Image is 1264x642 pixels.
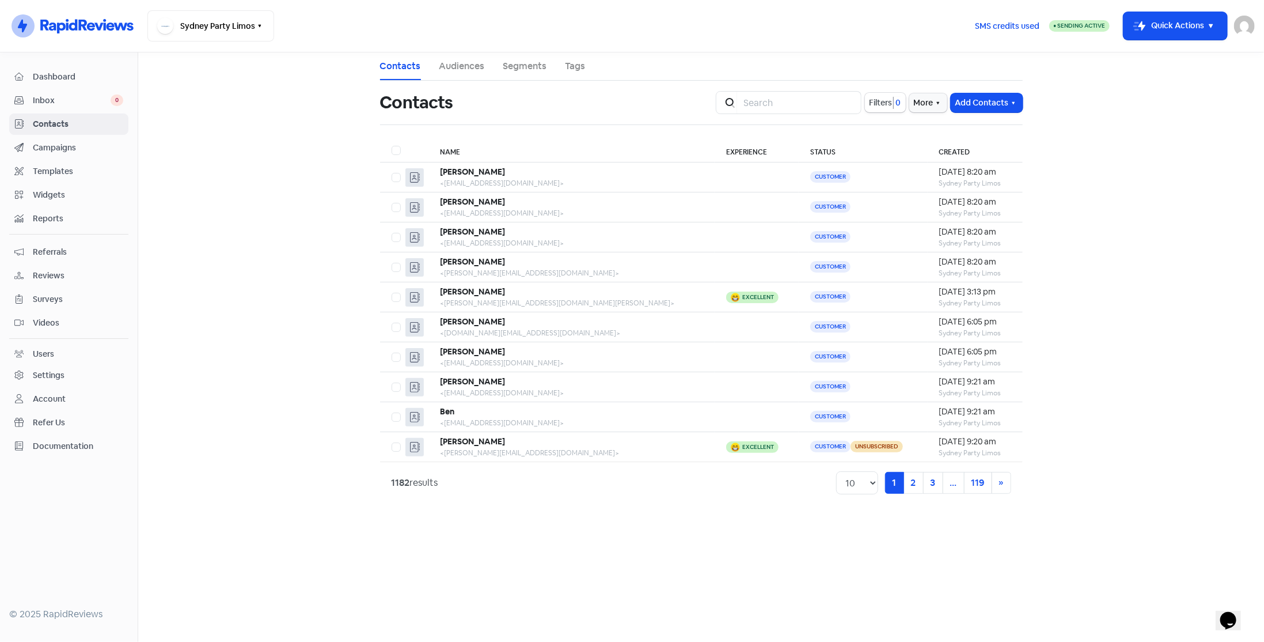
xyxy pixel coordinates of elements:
[939,418,1011,428] div: Sydney Party Limos
[810,381,851,392] span: Customer
[380,59,421,73] a: Contacts
[9,365,128,386] a: Settings
[440,298,703,308] div: <[PERSON_NAME][EMAIL_ADDRESS][DOMAIN_NAME][PERSON_NAME]>
[33,317,123,329] span: Videos
[33,118,123,130] span: Contacts
[9,161,128,182] a: Templates
[999,477,1004,489] span: »
[799,139,928,163] th: Status
[964,472,992,494] a: 119
[33,246,123,258] span: Referrals
[9,412,128,433] a: Refer Us
[975,20,1039,32] span: SMS credits used
[1049,19,1110,33] a: Sending Active
[885,472,904,494] a: 1
[1057,22,1105,29] span: Sending Active
[9,388,128,410] a: Account
[810,201,851,213] span: Customer
[9,66,128,88] a: Dashboard
[440,197,505,207] b: [PERSON_NAME]
[965,19,1049,31] a: SMS credits used
[9,312,128,334] a: Videos
[33,393,66,405] div: Account
[33,71,123,83] span: Dashboard
[9,607,128,621] div: © 2025 RapidReviews
[440,178,703,188] div: <[EMAIL_ADDRESS][DOMAIN_NAME]>
[440,358,703,368] div: <[EMAIL_ADDRESS][DOMAIN_NAME]>
[939,328,1011,338] div: Sydney Party Limos
[742,294,774,300] div: Excellent
[440,256,505,267] b: [PERSON_NAME]
[939,208,1011,218] div: Sydney Party Limos
[33,348,54,360] div: Users
[111,95,123,106] span: 0
[904,472,924,494] a: 2
[440,167,505,177] b: [PERSON_NAME]
[939,256,1011,268] div: [DATE] 8:20 am
[939,436,1011,448] div: [DATE] 9:20 am
[33,189,123,201] span: Widgets
[1216,596,1252,630] iframe: chat widget
[939,196,1011,208] div: [DATE] 8:20 am
[440,226,505,237] b: [PERSON_NAME]
[428,139,715,163] th: Name
[939,316,1011,328] div: [DATE] 6:05 pm
[9,343,128,365] a: Users
[9,90,128,111] a: Inbox 0
[440,238,703,248] div: <[EMAIL_ADDRESS][DOMAIN_NAME]>
[737,91,861,114] input: Search
[33,270,123,282] span: Reviews
[33,440,123,452] span: Documentation
[810,261,851,273] span: Customer
[810,321,851,333] span: Customer
[810,171,851,183] span: Customer
[440,316,505,327] b: [PERSON_NAME]
[33,417,123,429] span: Refer Us
[440,406,454,417] b: Ben
[939,268,1011,278] div: Sydney Party Limos
[715,139,799,163] th: Experience
[951,93,1023,112] button: Add Contacts
[440,448,703,458] div: <[PERSON_NAME][EMAIL_ADDRESS][DOMAIN_NAME]>
[810,231,851,243] span: Customer
[928,139,1023,163] th: Created
[503,59,547,73] a: Segments
[440,388,703,398] div: <[EMAIL_ADDRESS][DOMAIN_NAME]>
[939,346,1011,358] div: [DATE] 6:05 pm
[33,95,111,107] span: Inbox
[810,411,851,422] span: Customer
[440,436,505,447] b: [PERSON_NAME]
[939,388,1011,398] div: Sydney Party Limos
[909,93,947,112] button: More
[939,376,1011,388] div: [DATE] 9:21 am
[380,84,453,121] h1: Contacts
[440,418,703,428] div: <[EMAIL_ADDRESS][DOMAIN_NAME]>
[810,291,851,303] span: Customer
[1123,12,1227,40] button: Quick Actions
[939,166,1011,178] div: [DATE] 8:20 am
[33,293,123,305] span: Surveys
[565,59,586,73] a: Tags
[1234,16,1255,36] img: User
[992,472,1011,494] a: Next
[865,93,906,112] button: Filters0
[943,472,965,494] a: ...
[9,114,128,135] a: Contacts
[440,268,703,278] div: <[PERSON_NAME][EMAIL_ADDRESS][DOMAIN_NAME]>
[392,476,438,490] div: results
[33,142,123,154] span: Campaigns
[9,241,128,263] a: Referrals
[851,441,903,452] span: Unsubscribed
[33,369,64,382] div: Settings
[440,346,505,357] b: [PERSON_NAME]
[9,289,128,310] a: Surveys
[923,472,943,494] a: 3
[894,97,901,109] span: 0
[939,448,1011,458] div: Sydney Party Limos
[33,165,123,178] span: Templates
[392,477,410,489] strong: 1182
[440,328,703,338] div: <[DOMAIN_NAME][EMAIL_ADDRESS][DOMAIN_NAME]>
[939,358,1011,368] div: Sydney Party Limos
[9,184,128,206] a: Widgets
[939,286,1011,298] div: [DATE] 3:13 pm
